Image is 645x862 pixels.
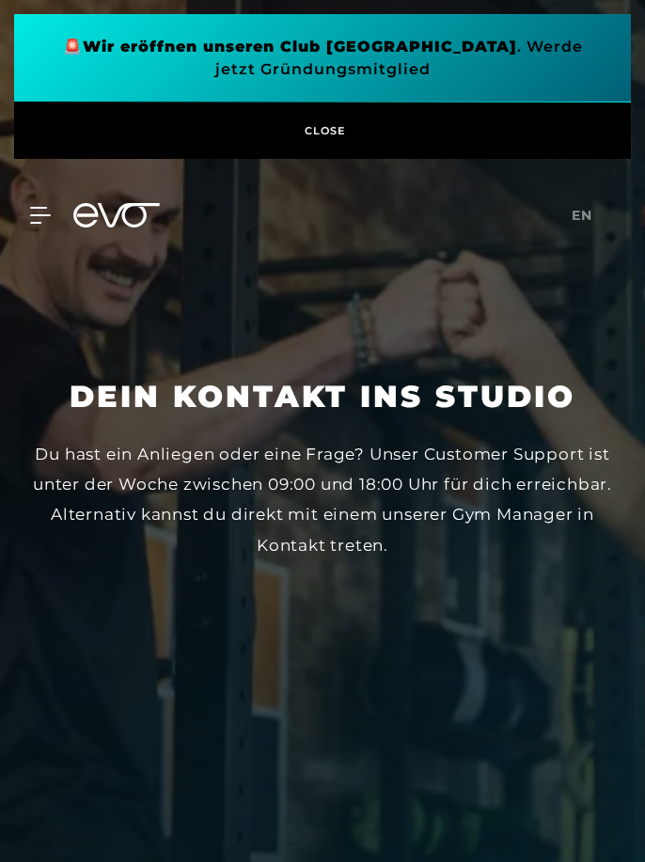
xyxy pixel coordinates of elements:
div: Du hast ein Anliegen oder eine Frage? Unser Customer Support ist unter der Woche zwischen 09:00 u... [26,439,619,560]
h1: Dein Kontakt ins Studio [70,377,575,416]
span: CLOSE [300,122,346,139]
button: CLOSE [14,102,631,159]
a: en [572,205,604,227]
span: en [572,207,592,224]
